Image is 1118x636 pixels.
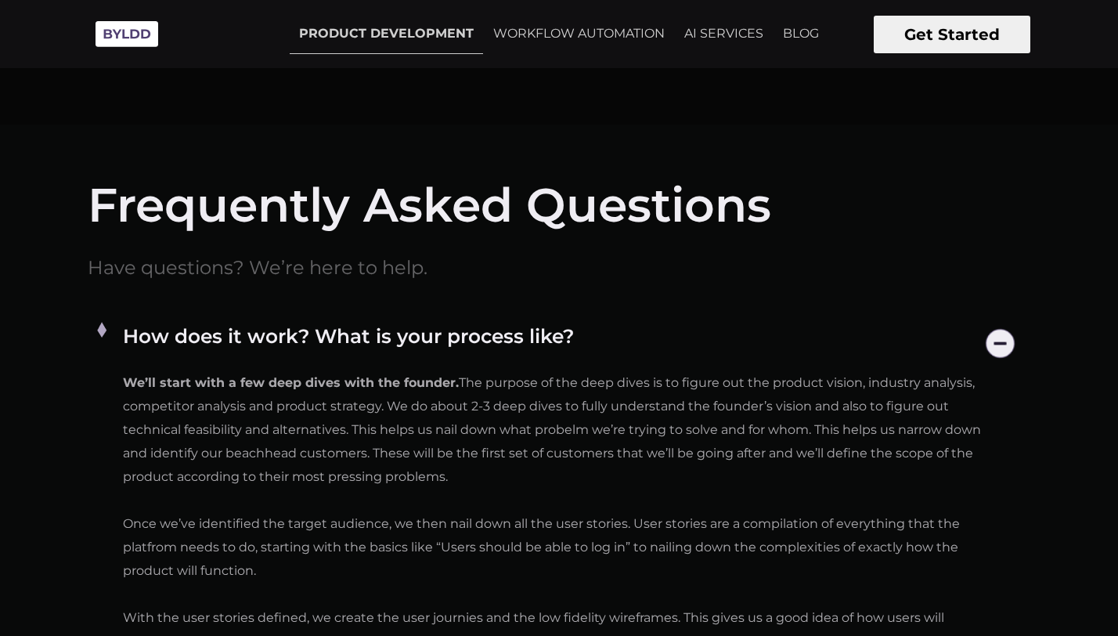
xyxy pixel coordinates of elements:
h4: How does it work? What is your process like? [123,323,1030,363]
a: WORKFLOW AUTOMATION [484,14,674,53]
button: Get Started [874,16,1030,53]
a: AI SERVICES [675,14,773,53]
a: PRODUCT DEVELOPMENT [290,14,483,54]
img: close-icon [980,323,1020,363]
img: plus-1 [92,320,112,340]
h1: Frequently Asked Questions [88,175,1030,236]
img: Byldd - Product Development Company [88,13,166,56]
p: Have questions? We’re here to help. [88,259,1030,276]
p: Once we’ve identified the target audience, we then nail down all the user stories. User stories a... [123,512,983,583]
b: We’ll start with a few deep dives with the founder. [123,375,459,390]
p: The purpose of the deep dives is to figure out the product vision, industry analysis, competitor ... [123,371,983,489]
a: BLOG [774,14,828,53]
